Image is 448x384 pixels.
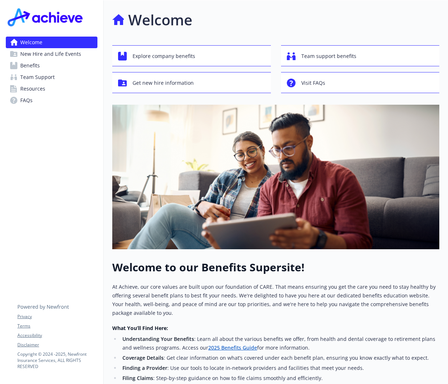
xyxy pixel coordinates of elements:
[112,105,439,249] img: overview page banner
[120,364,439,372] li: : Use our tools to locate in-network providers and facilities that meet your needs.
[112,283,439,317] p: At Achieve, our core values are built upon our foundation of CARE. That means ensuring you get th...
[128,9,192,31] h1: Welcome
[6,71,97,83] a: Team Support
[122,354,164,361] strong: Coverage Details
[20,83,45,95] span: Resources
[6,37,97,48] a: Welcome
[20,95,33,106] span: FAQs
[301,76,325,90] span: Visit FAQs
[20,71,55,83] span: Team Support
[6,83,97,95] a: Resources
[17,351,97,370] p: Copyright © 2024 - 2025 , Newfront Insurance Services, ALL RIGHTS RESERVED
[6,95,97,106] a: FAQs
[17,323,97,329] a: Terms
[122,375,153,381] strong: Filing Claims
[112,45,271,66] button: Explore company benefits
[133,49,195,63] span: Explore company benefits
[6,48,97,60] a: New Hire and Life Events
[301,49,356,63] span: Team support benefits
[281,72,440,93] button: Visit FAQs
[17,342,97,348] a: Disclaimer
[120,374,439,383] li: : Step-by-step guidance on how to file claims smoothly and efficiently.
[133,76,194,90] span: Get new hire information
[281,45,440,66] button: Team support benefits
[20,37,42,48] span: Welcome
[112,261,439,274] h1: Welcome to our Benefits Supersite!
[208,344,257,351] a: 2025 Benefits Guide
[120,354,439,362] li: : Get clear information on what’s covered under each benefit plan, ensuring you know exactly what...
[6,60,97,71] a: Benefits
[17,332,97,339] a: Accessibility
[112,72,271,93] button: Get new hire information
[20,60,40,71] span: Benefits
[120,335,439,352] li: : Learn all about the various benefits we offer, from health and dental coverage to retirement pl...
[122,364,167,371] strong: Finding a Provider
[112,325,168,331] strong: What You’ll Find Here:
[122,335,194,342] strong: Understanding Your Benefits
[17,313,97,320] a: Privacy
[20,48,81,60] span: New Hire and Life Events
